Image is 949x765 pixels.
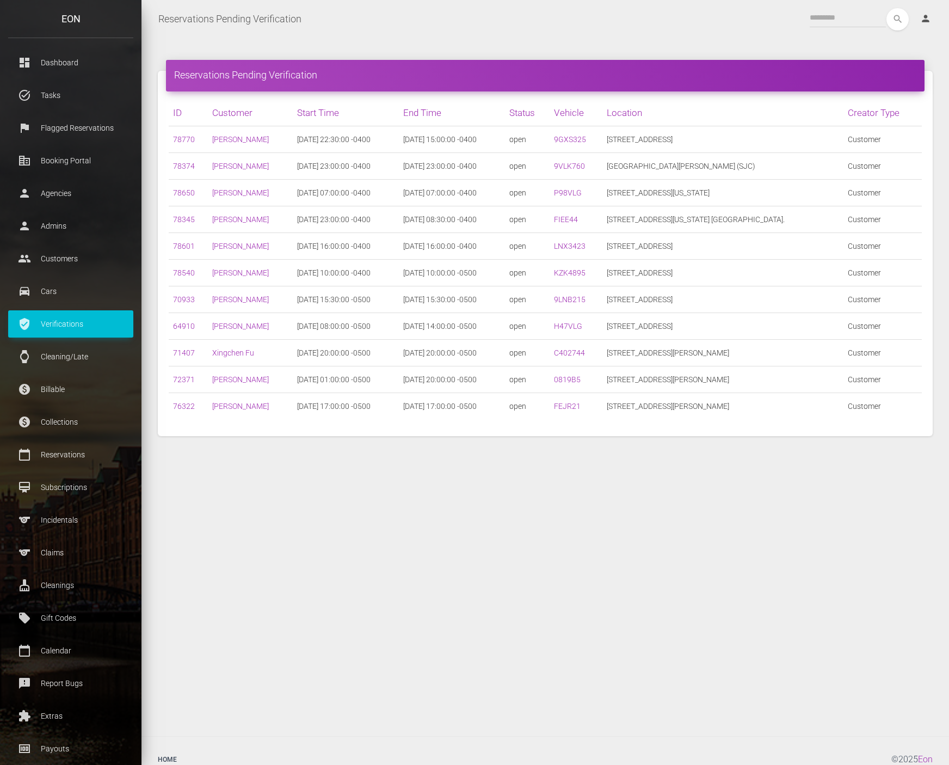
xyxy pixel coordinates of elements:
[16,675,125,691] p: Report Bugs
[918,754,933,764] a: Eon
[173,348,195,357] a: 71407
[602,100,844,126] th: Location
[554,162,585,170] a: 9VLK760
[158,5,301,33] a: Reservations Pending Verification
[212,268,269,277] a: [PERSON_NAME]
[8,506,133,534] a: sports Incidentals
[8,670,133,697] a: feedback Report Bugs
[843,180,922,206] td: Customer
[16,54,125,71] p: Dashboard
[602,286,844,313] td: [STREET_ADDRESS]
[843,366,922,393] td: Customer
[8,539,133,566] a: sports Claims
[554,402,581,411] a: FEJR21
[173,402,195,411] a: 76322
[16,740,125,757] p: Payouts
[212,402,269,411] a: [PERSON_NAME]
[16,185,125,201] p: Agencies
[8,49,133,76] a: dashboard Dashboard
[212,375,269,384] a: [PERSON_NAME]
[505,126,549,153] td: open
[16,610,125,626] p: Gift Codes
[212,135,269,144] a: [PERSON_NAME]
[399,233,505,260] td: [DATE] 16:00:00 -0400
[602,260,844,286] td: [STREET_ADDRESS]
[16,218,125,234] p: Admins
[912,8,941,30] a: person
[16,283,125,299] p: Cars
[505,286,549,313] td: open
[505,153,549,180] td: open
[8,376,133,403] a: paid Billable
[886,8,909,30] button: search
[173,162,195,170] a: 78374
[212,162,269,170] a: [PERSON_NAME]
[399,180,505,206] td: [DATE] 07:00:00 -0400
[16,152,125,169] p: Booking Portal
[169,100,208,126] th: ID
[16,708,125,724] p: Extras
[505,313,549,340] td: open
[16,381,125,397] p: Billable
[399,340,505,366] td: [DATE] 20:00:00 -0500
[293,393,399,420] td: [DATE] 17:00:00 -0500
[602,313,844,340] td: [STREET_ADDRESS]
[173,322,195,331] a: 64910
[212,348,254,357] a: Xingchen Fu
[505,180,549,206] td: open
[293,180,399,206] td: [DATE] 07:00:00 -0400
[8,604,133,632] a: local_offer Gift Codes
[399,393,505,420] td: [DATE] 17:00:00 -0500
[8,572,133,599] a: cleaning_services Cleanings
[293,366,399,393] td: [DATE] 01:00:00 -0500
[554,348,585,357] a: C402744
[505,393,549,420] td: open
[554,135,586,144] a: 9GXS325
[8,245,133,272] a: people Customers
[550,100,602,126] th: Vehicle
[174,68,916,82] h4: Reservations Pending Verification
[843,286,922,313] td: Customer
[505,206,549,233] td: open
[505,366,549,393] td: open
[8,114,133,142] a: flag Flagged Reservations
[602,206,844,233] td: [STREET_ADDRESS][US_STATE] [GEOGRAPHIC_DATA].
[8,82,133,109] a: task_alt Tasks
[16,577,125,593] p: Cleanings
[8,343,133,370] a: watch Cleaning/Late
[16,250,125,267] p: Customers
[399,100,505,126] th: End Time
[554,295,586,304] a: 9LNB215
[920,13,931,24] i: person
[8,212,133,240] a: person Admins
[212,242,269,250] a: [PERSON_NAME]
[16,512,125,528] p: Incidentals
[212,215,269,224] a: [PERSON_NAME]
[8,441,133,468] a: calendar_today Reservations
[16,544,125,561] p: Claims
[16,348,125,365] p: Cleaning/Late
[8,735,133,762] a: money Payouts
[505,233,549,260] td: open
[843,126,922,153] td: Customer
[173,295,195,304] a: 70933
[16,316,125,332] p: Verifications
[16,120,125,136] p: Flagged Reservations
[554,242,586,250] a: LNX3423
[8,474,133,501] a: card_membership Subscriptions
[843,313,922,340] td: Customer
[602,180,844,206] td: [STREET_ADDRESS][US_STATE]
[212,295,269,304] a: [PERSON_NAME]
[602,366,844,393] td: [STREET_ADDRESS][PERSON_NAME]
[212,322,269,331] a: [PERSON_NAME]
[173,268,195,277] a: 78540
[293,313,399,340] td: [DATE] 08:00:00 -0500
[399,206,505,233] td: [DATE] 08:30:00 -0400
[8,310,133,338] a: verified_user Verifications
[293,100,399,126] th: Start Time
[554,215,578,224] a: FIEE44
[8,180,133,207] a: person Agencies
[554,188,582,197] a: P98VLG
[843,260,922,286] td: Customer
